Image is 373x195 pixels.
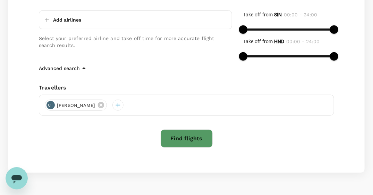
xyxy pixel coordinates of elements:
p: Select your preferred airline and take off time for more accurate flight search results. [39,35,232,49]
div: CT[PERSON_NAME] [45,100,107,111]
span: [PERSON_NAME] [53,102,99,109]
div: Travellers [39,84,334,92]
button: Add airlines [42,14,81,26]
span: Take off from [243,39,285,44]
span: Take off from [243,12,282,17]
b: HND [274,39,285,44]
iframe: Button to launch messaging window [6,167,28,189]
p: Advanced search [39,65,80,72]
button: Find flights [161,130,213,148]
b: SIN [274,12,282,17]
span: 00:00 - 24:00 [284,12,317,17]
div: CT [46,101,55,109]
p: Add airlines [53,16,81,23]
span: 00:00 - 24:00 [286,39,320,44]
button: Advanced search [39,64,88,72]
